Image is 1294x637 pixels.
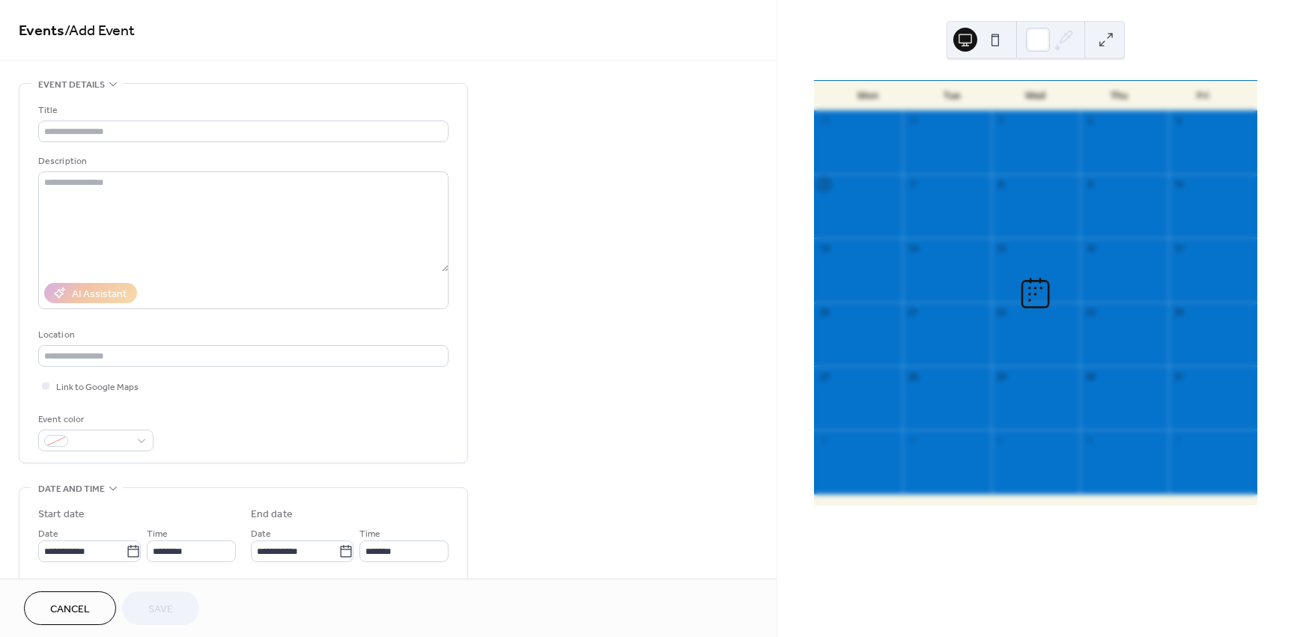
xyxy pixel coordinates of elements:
div: Start date [38,507,85,522]
div: 2 [1084,115,1096,127]
div: 29 [996,371,1007,382]
div: 16 [1084,243,1096,254]
div: 30 [1084,371,1096,382]
div: 3 [818,434,830,445]
span: / Add Event [64,16,135,46]
div: 9 [1084,179,1096,190]
div: 7 [907,179,918,190]
div: Tue [910,81,994,111]
div: Description [38,153,446,169]
span: Link to Google Maps [56,380,139,395]
div: 29 [818,115,830,127]
div: 27 [818,371,830,382]
div: 17 [1173,243,1185,254]
div: Thu [1078,81,1161,111]
div: 3 [1173,115,1185,127]
div: End date [251,507,293,522]
div: 5 [996,434,1007,445]
div: 28 [907,371,918,382]
span: Date and time [38,481,105,497]
div: 6 [818,179,830,190]
div: 10 [1173,179,1185,190]
div: 7 [1173,434,1185,445]
div: 4 [907,434,918,445]
div: Mon [826,81,910,111]
span: Time [147,526,168,542]
div: Location [38,327,446,343]
div: 23 [1084,307,1096,318]
div: 13 [818,243,830,254]
div: Title [38,103,446,118]
span: Date [251,526,271,542]
div: Wed [994,81,1078,111]
span: Date [38,526,58,542]
div: 22 [996,307,1007,318]
div: 21 [907,307,918,318]
div: Fri [1161,81,1245,111]
div: 30 [907,115,918,127]
div: 14 [907,243,918,254]
div: 15 [996,243,1007,254]
span: Time [359,526,380,542]
div: 24 [1173,307,1185,318]
div: 8 [996,179,1007,190]
a: Events [19,16,64,46]
span: Cancel [50,602,90,618]
button: Cancel [24,591,116,625]
div: 6 [1084,434,1096,445]
div: Event color [38,412,151,427]
span: Event details [38,77,105,93]
div: 31 [1173,371,1185,382]
div: 20 [818,307,830,318]
div: 1 [996,115,1007,127]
